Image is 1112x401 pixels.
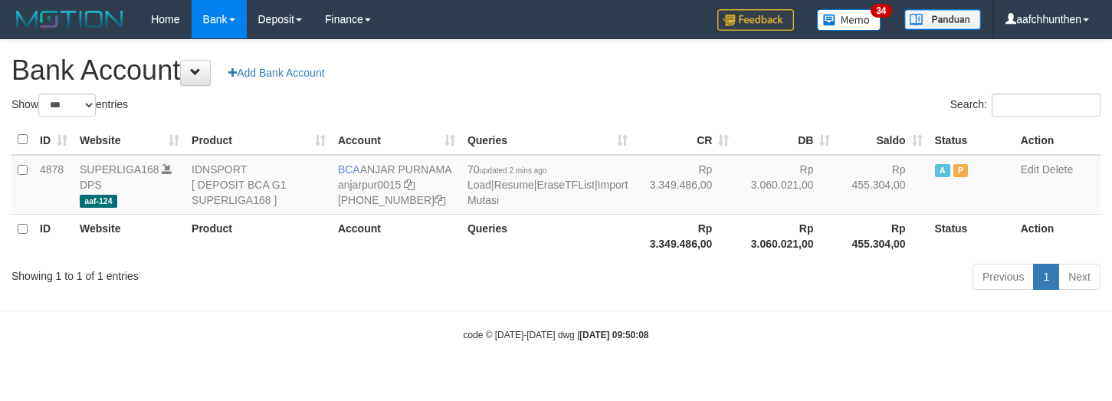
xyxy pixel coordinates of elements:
th: Queries: activate to sort column ascending [461,125,634,155]
th: Website [74,214,185,258]
th: Account [332,214,461,258]
th: ID [34,214,74,258]
th: Rp 455.304,00 [836,214,928,258]
td: 4878 [34,155,74,215]
th: Saldo: activate to sort column ascending [836,125,928,155]
th: Status [929,125,1015,155]
td: Rp 455.304,00 [836,155,928,215]
td: ANJAR PURNAMA [PHONE_NUMBER] [332,155,461,215]
a: Previous [973,264,1034,290]
th: Status [929,214,1015,258]
a: Delete [1042,163,1073,176]
th: CR: activate to sort column ascending [634,125,735,155]
th: Action [1015,125,1101,155]
th: Product: activate to sort column ascending [185,125,332,155]
td: Rp 3.060.021,00 [735,155,836,215]
strong: [DATE] 09:50:08 [579,330,648,340]
th: Rp 3.349.486,00 [634,214,735,258]
th: Website: activate to sort column ascending [74,125,185,155]
a: Add Bank Account [218,60,334,86]
td: DPS [74,155,185,215]
th: Account: activate to sort column ascending [332,125,461,155]
a: Load [467,179,491,191]
span: aaf-124 [80,195,117,208]
td: IDNSPORT [ DEPOSIT BCA G1 SUPERLIGA168 ] [185,155,332,215]
td: Rp 3.349.486,00 [634,155,735,215]
th: Action [1015,214,1101,258]
a: Next [1058,264,1101,290]
div: Showing 1 to 1 of 1 entries [11,262,452,284]
span: Active [935,164,950,177]
th: Queries [461,214,634,258]
span: | | | [467,163,628,206]
img: Button%20Memo.svg [817,9,881,31]
th: Rp 3.060.021,00 [735,214,836,258]
a: EraseTFList [537,179,595,191]
a: 1 [1033,264,1059,290]
a: anjarpur0015 [338,179,402,191]
span: 70 [467,163,546,176]
h1: Bank Account [11,55,1101,86]
small: code © [DATE]-[DATE] dwg | [464,330,649,340]
a: SUPERLIGA168 [80,163,159,176]
span: Paused [953,164,969,177]
a: Resume [494,179,534,191]
th: ID: activate to sort column ascending [34,125,74,155]
a: Edit [1021,163,1039,176]
select: Showentries [38,94,96,117]
img: panduan.png [904,9,981,30]
a: Copy anjarpur0015 to clipboard [404,179,415,191]
span: updated 2 mins ago [480,166,547,175]
a: Import Mutasi [467,179,628,206]
span: 34 [871,4,891,18]
img: Feedback.jpg [717,9,794,31]
img: MOTION_logo.png [11,8,128,31]
input: Search: [992,94,1101,117]
a: Copy 4062281620 to clipboard [435,194,445,206]
th: DB: activate to sort column ascending [735,125,836,155]
th: Product [185,214,332,258]
label: Show entries [11,94,128,117]
label: Search: [950,94,1101,117]
span: BCA [338,163,360,176]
